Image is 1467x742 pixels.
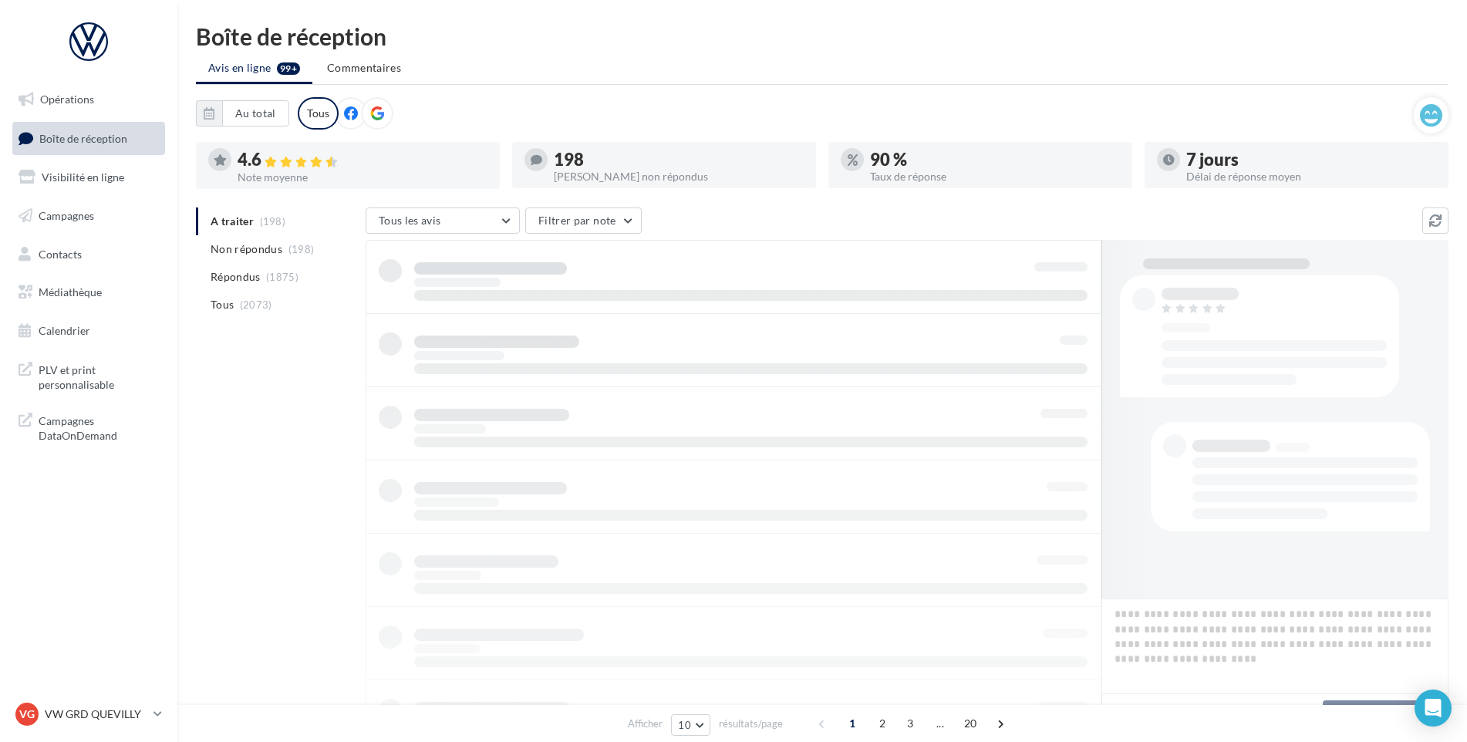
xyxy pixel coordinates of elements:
span: Visibilité en ligne [42,170,124,184]
a: Campagnes [9,200,168,232]
span: 3 [898,711,922,736]
span: Commentaires [327,61,401,74]
a: VG VW GRD QUEVILLY [12,700,165,729]
div: 4.6 [238,151,487,169]
span: 2 [870,711,895,736]
span: 1 [840,711,865,736]
span: 10 [678,719,691,731]
div: 198 [554,151,804,168]
span: Répondus [211,269,261,285]
button: Au total [196,100,289,126]
span: (198) [288,243,315,255]
div: Délai de réponse moyen [1186,171,1436,182]
div: Taux de réponse [870,171,1120,182]
button: Tous les avis [366,207,520,234]
a: Médiathèque [9,276,168,309]
span: (1875) [266,271,298,283]
span: Boîte de réception [39,131,127,144]
div: 90 % [870,151,1120,168]
div: 7 jours [1186,151,1436,168]
a: Campagnes DataOnDemand [9,404,168,450]
span: PLV et print personnalisable [39,359,159,393]
div: Note moyenne [238,172,487,183]
span: Opérations [40,93,94,106]
span: Campagnes [39,209,94,222]
span: Tous [211,297,234,312]
div: [PERSON_NAME] non répondus [554,171,804,182]
span: ... [928,711,953,736]
span: Contacts [39,247,82,260]
div: Open Intercom Messenger [1415,690,1452,727]
button: Filtrer par note [525,207,642,234]
div: Boîte de réception [196,25,1448,48]
span: Calendrier [39,324,90,337]
p: VW GRD QUEVILLY [45,707,147,722]
span: Médiathèque [39,285,102,298]
button: Au total [222,100,289,126]
span: Campagnes DataOnDemand [39,410,159,444]
button: Poster ma réponse [1323,700,1442,727]
a: Contacts [9,238,168,271]
span: (2073) [240,298,272,311]
a: Boîte de réception [9,122,168,155]
a: Calendrier [9,315,168,347]
span: Tous les avis [379,214,441,227]
span: VG [19,707,35,722]
span: résultats/page [719,717,783,731]
button: 10 [671,714,710,736]
a: PLV et print personnalisable [9,353,168,399]
span: 20 [958,711,983,736]
a: Visibilité en ligne [9,161,168,194]
a: Opérations [9,83,168,116]
span: Afficher [628,717,663,731]
div: Tous [298,97,339,130]
span: Non répondus [211,241,282,257]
